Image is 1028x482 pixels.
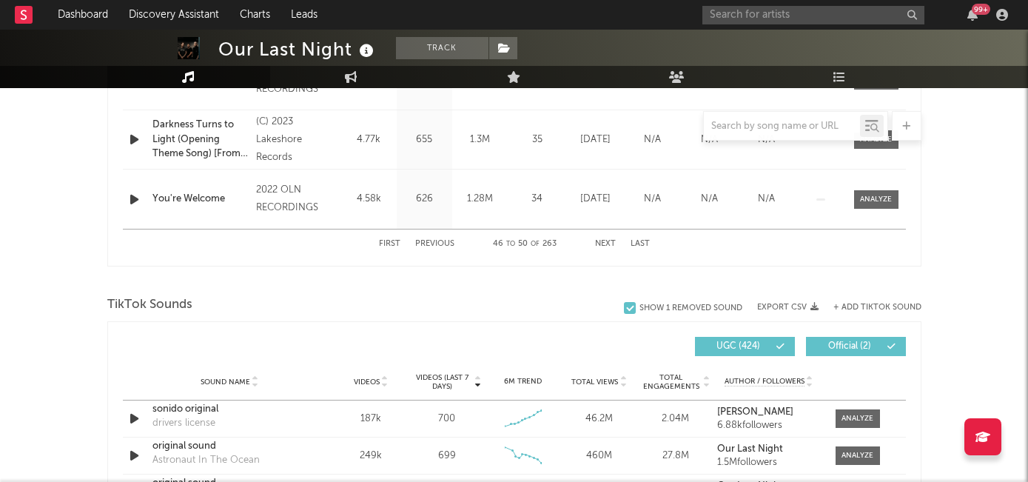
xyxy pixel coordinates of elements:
button: + Add TikTok Sound [833,304,921,312]
button: Last [631,240,650,248]
span: Total Engagements [641,373,701,391]
div: N/A [628,192,677,207]
div: 460M [565,449,634,463]
button: Next [595,240,616,248]
a: Our Last Night [717,444,820,455]
div: 2.04M [641,412,710,426]
div: 6M Trend [488,376,557,387]
div: 46 50 263 [484,235,565,253]
span: Videos [354,378,380,386]
a: [PERSON_NAME] [717,407,820,418]
div: 626 [400,192,449,207]
button: Track [396,37,488,59]
span: Sound Name [201,378,250,386]
input: Search by song name or URL [704,121,860,133]
strong: [PERSON_NAME] [717,407,793,417]
span: Official ( 2 ) [816,342,884,351]
div: 187k [337,412,406,426]
div: 4.58k [345,192,393,207]
span: UGC ( 424 ) [705,342,773,351]
a: You're Welcome [152,192,249,207]
span: to [506,241,515,247]
button: First [379,240,400,248]
div: 249k [337,449,406,463]
button: 99+ [967,9,978,21]
span: Author / Followers [725,377,804,386]
div: Our Last Night [218,37,377,61]
button: Previous [415,240,454,248]
span: of [531,241,540,247]
div: N/A [685,192,734,207]
div: N/A [742,192,791,207]
div: 27.8M [641,449,710,463]
span: Videos (last 7 days) [412,373,472,391]
div: 1.28M [456,192,504,207]
strong: Our Last Night [717,444,783,454]
div: 6.88k followers [717,421,820,431]
a: original sound [152,439,307,454]
div: 34 [511,192,563,207]
input: Search for artists [702,6,924,24]
div: 700 [438,412,455,426]
div: 2022 OLN RECORDINGS [256,181,337,217]
div: drivers license [152,416,215,431]
div: [DATE] [571,192,620,207]
a: sonido original [152,402,307,417]
div: 46.2M [565,412,634,426]
div: 1.5M followers [717,458,820,468]
div: 699 [438,449,456,463]
div: Show 1 Removed Sound [639,304,742,313]
button: Official(2) [806,337,906,356]
div: Astronaut In The Ocean [152,453,260,468]
span: Total Views [571,378,618,386]
button: UGC(424) [695,337,795,356]
span: TikTok Sounds [107,296,192,314]
button: + Add TikTok Sound [819,304,921,312]
div: 99 + [972,4,990,15]
button: Export CSV [757,303,819,312]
